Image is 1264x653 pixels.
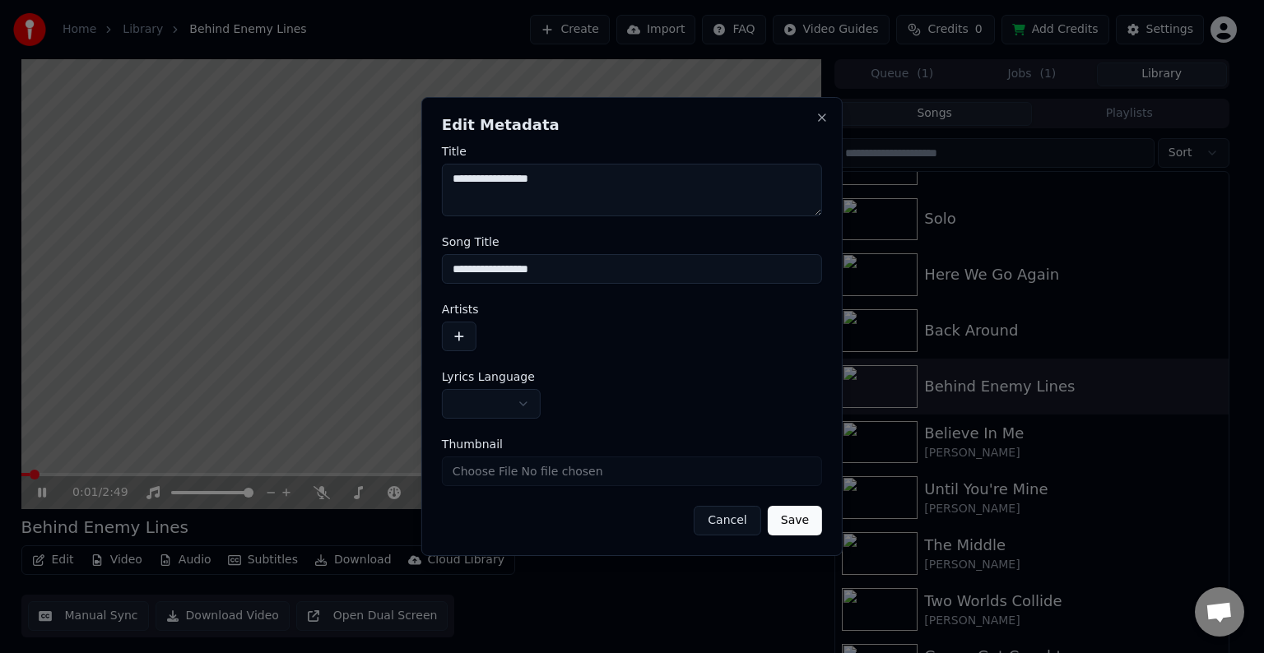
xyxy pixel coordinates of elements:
span: Thumbnail [442,438,503,450]
label: Title [442,146,822,157]
button: Cancel [694,506,760,535]
span: Lyrics Language [442,371,535,382]
h2: Edit Metadata [442,118,822,132]
button: Save [768,506,822,535]
label: Song Title [442,236,822,248]
label: Artists [442,303,822,315]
